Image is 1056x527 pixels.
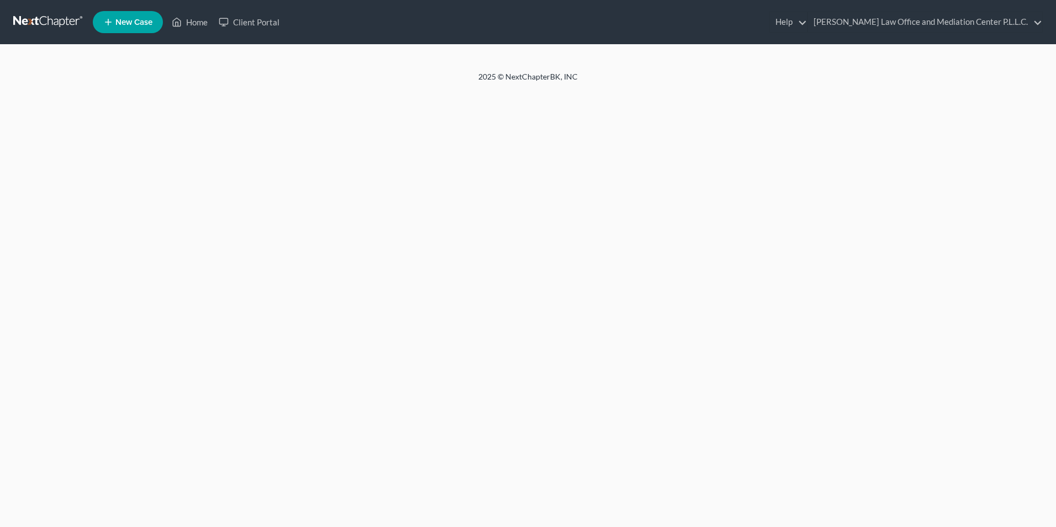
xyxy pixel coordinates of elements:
new-legal-case-button: New Case [93,11,163,33]
a: Home [166,12,213,32]
a: Client Portal [213,12,285,32]
a: Help [770,12,807,32]
div: 2025 © NextChapterBK, INC [213,71,843,91]
a: [PERSON_NAME] Law Office and Mediation Center P.L.L.C. [808,12,1042,32]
